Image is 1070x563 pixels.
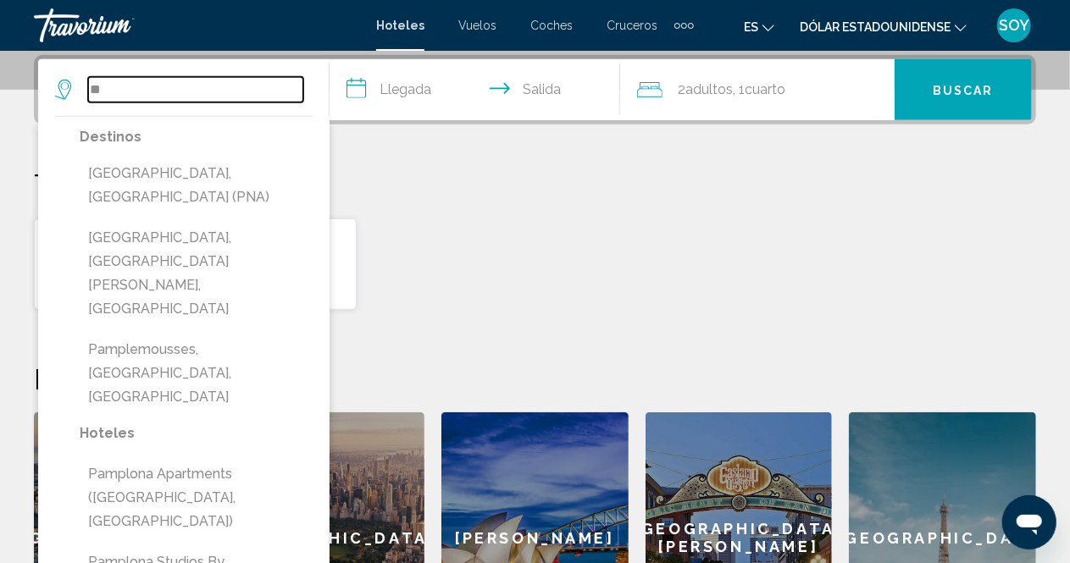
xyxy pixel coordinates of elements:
[34,362,283,395] font: Destinos destacados
[530,19,573,32] a: Coches
[38,59,1032,120] div: Widget de búsqueda
[607,19,657,32] a: Cruceros
[34,218,357,311] button: Hoteles en [GEOGRAPHIC_DATA], [GEOGRAPHIC_DATA] ([GEOGRAPHIC_DATA])[DATE] - [DATE]1Cuarto1adulto
[733,81,745,97] font: , 1
[80,157,313,213] button: [GEOGRAPHIC_DATA], [GEOGRAPHIC_DATA] (PNA)
[455,529,615,547] font: [PERSON_NAME]
[744,20,758,34] font: es
[678,81,685,97] font: 2
[933,84,994,97] font: Buscar
[34,8,359,42] a: Travorium
[674,12,694,39] button: Elementos de navegación adicionales
[800,20,951,34] font: Dólar estadounidense
[999,16,1029,34] font: SOY
[685,81,733,97] font: adultos
[745,81,785,97] font: Cuarto
[80,458,313,538] button: Pamplona Apartments ([GEOGRAPHIC_DATA], [GEOGRAPHIC_DATA])
[992,8,1036,43] button: Menú de usuario
[80,422,313,445] p: Hoteles
[744,14,774,39] button: Cambiar idioma
[80,125,313,149] p: Destinos
[620,59,895,120] button: Viajeros: 2 adultos, 0 niños
[34,167,329,201] font: Tus búsquedas recientes
[800,14,967,39] button: Cambiar moneda
[1002,495,1056,549] iframe: Botón para iniciar la ventana de mensajería
[895,59,1032,120] button: Buscar
[226,529,435,547] font: [GEOGRAPHIC_DATA]
[330,59,621,120] button: Fechas de entrada y salida
[80,222,313,325] button: [GEOGRAPHIC_DATA], [GEOGRAPHIC_DATA][PERSON_NAME], [GEOGRAPHIC_DATA]
[376,19,424,32] a: Hoteles
[80,334,313,413] button: Pamplemousses, [GEOGRAPHIC_DATA], [GEOGRAPHIC_DATA]
[458,19,496,32] a: Vuelos
[838,529,1047,547] font: [GEOGRAPHIC_DATA]
[635,520,844,555] font: [GEOGRAPHIC_DATA][PERSON_NAME]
